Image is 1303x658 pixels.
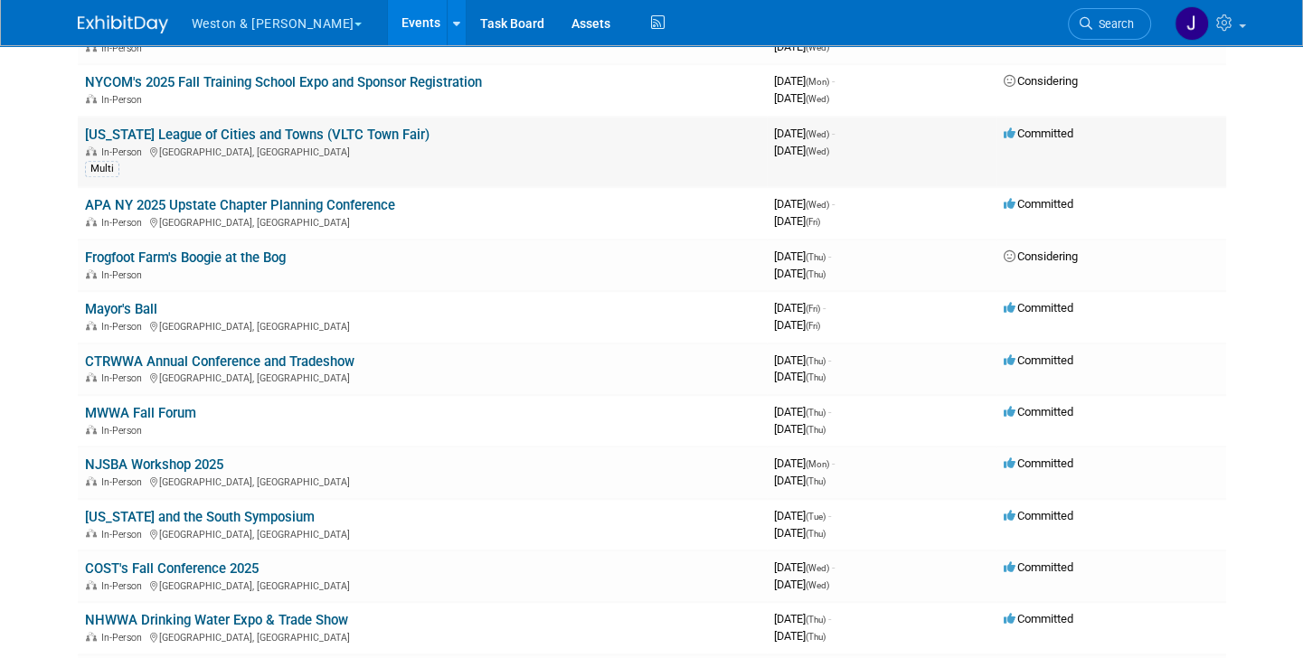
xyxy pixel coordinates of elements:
span: [DATE] [774,526,826,540]
span: (Wed) [806,146,829,156]
span: Committed [1004,197,1073,211]
span: [DATE] [774,40,829,53]
div: [GEOGRAPHIC_DATA], [GEOGRAPHIC_DATA] [85,578,760,592]
span: In-Person [101,42,147,54]
span: (Wed) [806,563,829,573]
span: - [832,197,835,211]
span: In-Person [101,94,147,106]
div: [GEOGRAPHIC_DATA], [GEOGRAPHIC_DATA] [85,370,760,384]
span: (Thu) [806,476,826,486]
span: Considering [1004,74,1078,88]
img: In-Person Event [86,321,97,330]
span: (Thu) [806,252,826,262]
span: (Wed) [806,129,829,139]
span: [DATE] [774,353,831,367]
img: In-Person Event [86,476,97,485]
span: (Thu) [806,269,826,279]
span: Committed [1004,301,1073,315]
img: In-Person Event [86,425,97,434]
a: Mayor's Ball [85,301,157,317]
span: - [828,612,831,625]
span: In-Person [101,269,147,281]
div: [GEOGRAPHIC_DATA], [GEOGRAPHIC_DATA] [85,318,760,333]
span: [DATE] [774,301,826,315]
a: NJSBA Workshop 2025 [85,456,223,473]
img: In-Person Event [86,580,97,589]
span: Committed [1004,127,1073,140]
span: (Thu) [806,425,826,435]
span: [DATE] [774,456,835,470]
a: MWWA Fall Forum [85,405,196,421]
span: Committed [1004,456,1073,470]
span: - [828,405,831,418]
span: [DATE] [774,144,829,157]
span: Committed [1004,405,1073,418]
a: Search [1068,8,1151,40]
span: In-Person [101,580,147,592]
span: [DATE] [774,578,829,591]
a: [US_STATE] and the South Symposium [85,509,315,525]
span: (Fri) [806,304,820,314]
span: (Wed) [806,42,829,52]
a: NYCOM's 2025 Fall Training School Expo and Sponsor Registration [85,74,482,90]
span: [DATE] [774,249,831,263]
span: In-Person [101,632,147,644]
span: (Wed) [806,94,829,104]
div: [GEOGRAPHIC_DATA], [GEOGRAPHIC_DATA] [85,474,760,488]
span: - [832,74,835,88]
span: [DATE] [774,197,835,211]
span: (Fri) [806,217,820,227]
span: (Thu) [806,372,826,382]
span: (Fri) [806,321,820,331]
img: In-Person Event [86,94,97,103]
span: [DATE] [774,214,820,228]
span: - [828,353,831,367]
a: Frogfoot Farm's Boogie at the Bog [85,249,286,266]
span: Committed [1004,560,1073,574]
img: In-Person Event [86,529,97,538]
span: (Wed) [806,200,829,210]
span: [DATE] [774,560,835,574]
img: In-Person Event [86,217,97,226]
div: Multi [85,161,119,177]
span: In-Person [101,146,147,158]
span: In-Person [101,425,147,437]
img: In-Person Event [86,42,97,52]
img: In-Person Event [86,146,97,155]
span: In-Person [101,529,147,540]
img: In-Person Event [86,372,97,381]
span: [DATE] [774,127,835,140]
a: NHWWA Drinking Water Expo & Trade Show [85,612,348,628]
span: In-Person [101,321,147,333]
div: [GEOGRAPHIC_DATA], [GEOGRAPHIC_DATA] [85,526,760,540]
span: (Thu) [806,615,826,625]
span: - [832,560,835,574]
span: (Wed) [806,580,829,590]
span: In-Person [101,372,147,384]
a: COST's Fall Conference 2025 [85,560,259,577]
div: [GEOGRAPHIC_DATA], [GEOGRAPHIC_DATA] [85,629,760,644]
span: - [823,301,826,315]
span: Committed [1004,612,1073,625]
span: [DATE] [774,509,831,522]
a: [US_STATE] League of Cities and Towns (VLTC Town Fair) [85,127,430,143]
span: In-Person [101,476,147,488]
img: In-Person Event [86,632,97,641]
span: - [832,127,835,140]
span: - [828,509,831,522]
span: [DATE] [774,267,826,280]
span: [DATE] [774,612,831,625]
span: [DATE] [774,370,826,383]
img: Janet Ruggles-Power [1175,6,1209,41]
span: [DATE] [774,405,831,418]
span: Committed [1004,353,1073,367]
span: (Thu) [806,356,826,366]
span: In-Person [101,217,147,229]
span: (Thu) [806,529,826,539]
span: - [832,456,835,470]
span: (Tue) [806,512,826,522]
span: [DATE] [774,74,835,88]
div: [GEOGRAPHIC_DATA], [GEOGRAPHIC_DATA] [85,144,760,158]
div: [GEOGRAPHIC_DATA], [GEOGRAPHIC_DATA] [85,214,760,229]
span: (Thu) [806,408,826,418]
